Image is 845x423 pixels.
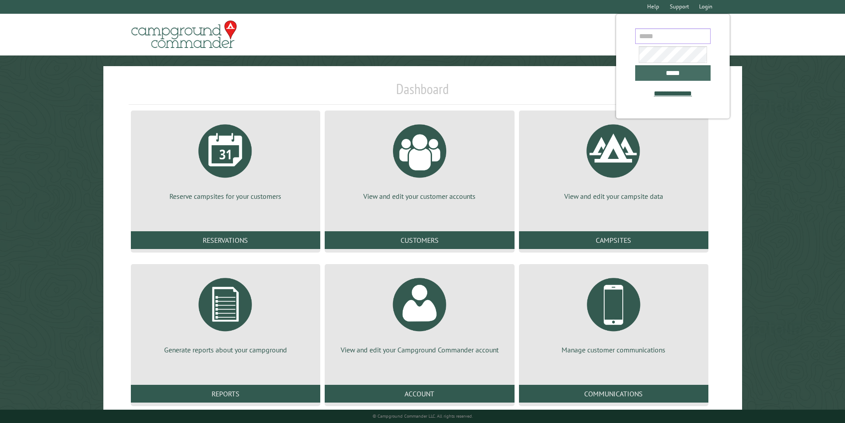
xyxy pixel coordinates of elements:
a: Reports [131,385,320,403]
p: View and edit your Campground Commander account [335,345,503,355]
p: Reserve campsites for your customers [141,191,310,201]
a: Manage customer communications [530,271,698,355]
p: View and edit your campsite data [530,191,698,201]
a: Account [325,385,514,403]
a: Communications [519,385,708,403]
a: View and edit your campsite data [530,118,698,201]
p: Generate reports about your campground [141,345,310,355]
a: Campsites [519,231,708,249]
a: Generate reports about your campground [141,271,310,355]
p: View and edit your customer accounts [335,191,503,201]
img: Campground Commander [129,17,240,52]
a: View and edit your customer accounts [335,118,503,201]
a: View and edit your Campground Commander account [335,271,503,355]
h1: Dashboard [129,80,717,105]
small: © Campground Commander LLC. All rights reserved. [373,413,473,419]
p: Manage customer communications [530,345,698,355]
a: Reservations [131,231,320,249]
a: Customers [325,231,514,249]
a: Reserve campsites for your customers [141,118,310,201]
